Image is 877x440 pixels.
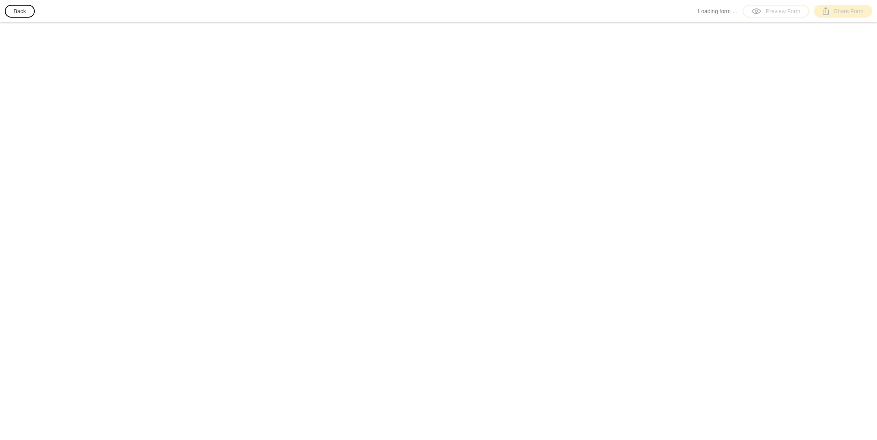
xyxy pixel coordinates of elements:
div: Share Form [823,7,863,15]
button: Back [5,5,35,18]
a: Share Form [814,5,872,18]
a: Preview Form [743,5,809,18]
span: Loading form … [698,7,738,15]
div: Preview Form [752,7,800,15]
